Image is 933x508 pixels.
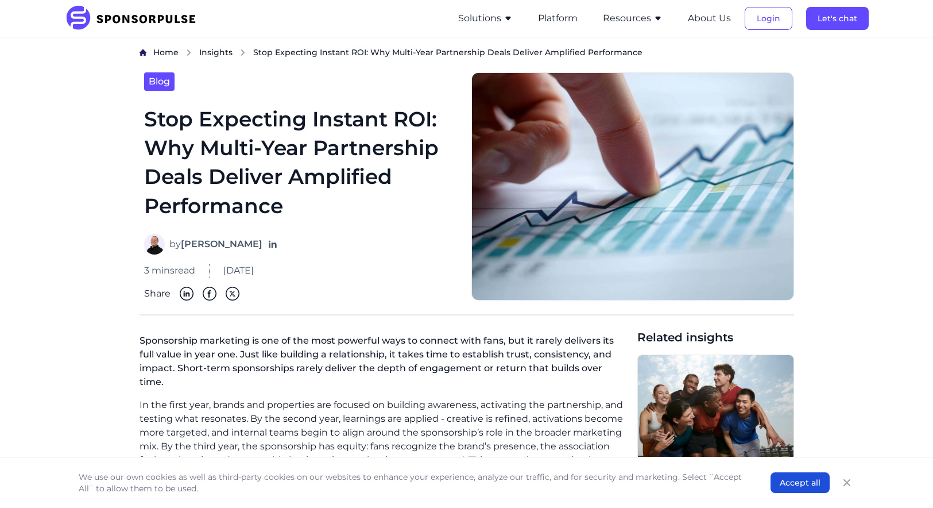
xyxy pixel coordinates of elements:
span: Insights [199,47,233,57]
button: Resources [603,11,663,25]
img: chevron right [185,49,192,56]
img: SponsorPulse [65,6,204,31]
a: Login [745,13,792,24]
img: Sponsorship ROI image [471,72,794,301]
img: Home [140,49,146,56]
a: Blog [144,72,175,91]
strong: [PERSON_NAME] [181,238,262,249]
a: About Us [688,13,731,24]
span: Stop Expecting Instant ROI: Why Multi-Year Partnership Deals Deliver Amplified Performance [253,47,642,58]
img: Linkedin [180,287,193,301]
a: Home [153,47,179,59]
button: Login [745,7,792,30]
a: Follow on LinkedIn [267,238,278,250]
span: Related insights [637,329,794,345]
button: About Us [688,11,731,25]
img: chevron right [239,49,246,56]
span: 3 mins read [144,264,195,278]
span: by [169,237,262,251]
h1: Stop Expecting Instant ROI: Why Multi-Year Partnership Deals Deliver Amplified Performance [144,105,458,221]
a: Insights [199,47,233,59]
img: Facebook [203,287,216,301]
button: Solutions [458,11,513,25]
p: In the first year, brands and properties are focused on building awareness, activating the partne... [140,398,628,481]
button: Close [839,475,855,491]
span: [DATE] [223,264,254,278]
img: Neal Covant [144,234,165,255]
button: Let's chat [806,7,869,30]
img: Photo by Leire Cavia, courtesy of Unsplash [638,355,793,465]
p: We use our own cookies as well as third-party cookies on our websites to enhance your experience,... [79,471,748,494]
span: Share [144,287,171,301]
button: Accept all [771,472,830,493]
button: Platform [538,11,578,25]
a: Let's chat [806,13,869,24]
a: Platform [538,13,578,24]
iframe: Chat Widget [876,453,933,508]
img: Twitter [226,287,239,301]
span: Home [153,47,179,57]
p: Sponsorship marketing is one of the most powerful ways to connect with fans, but it rarely delive... [140,329,628,398]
